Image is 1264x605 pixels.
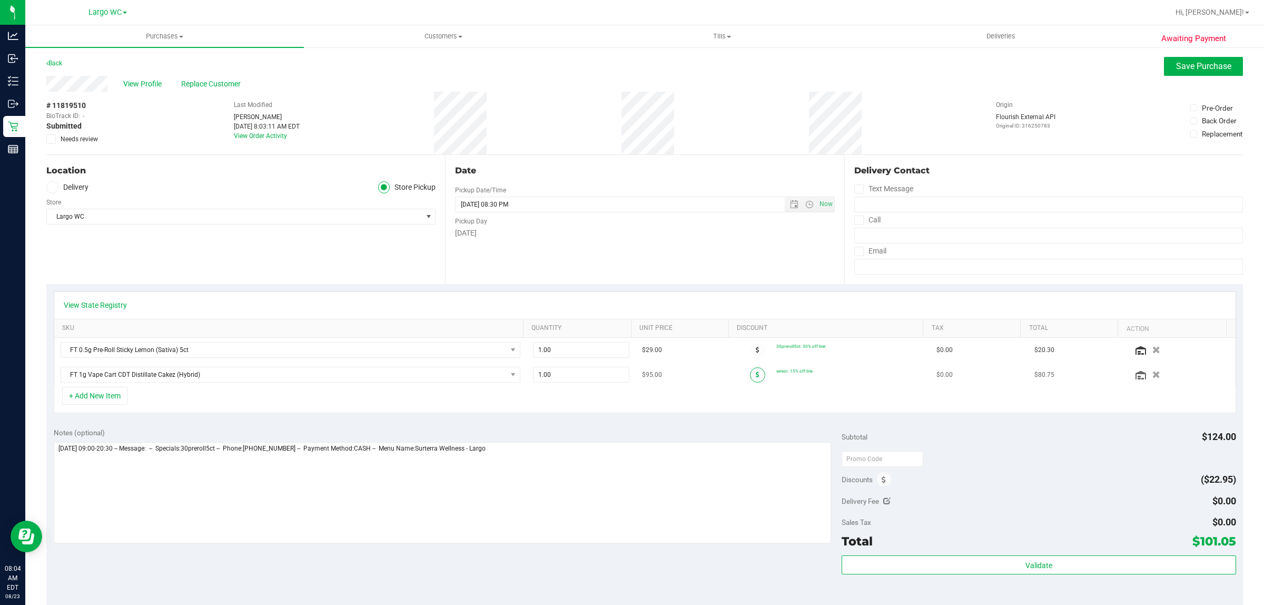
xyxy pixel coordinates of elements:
[854,228,1243,243] input: Format: (999) 999-9999
[1212,495,1236,506] span: $0.00
[531,324,627,333] a: Quantity
[46,164,436,177] div: Location
[11,521,42,552] iframe: Resource center
[842,534,873,549] span: Total
[61,343,507,357] span: FT 0.5g Pre-Roll Sticky Lemon (Sativa) 5ct
[8,76,18,86] inline-svg: Inventory
[800,200,818,209] span: Open the time view
[842,470,873,489] span: Discounts
[1176,61,1231,71] span: Save Purchase
[54,428,105,437] span: Notes (optional)
[582,25,861,47] a: Tills
[642,345,662,355] span: $29.00
[61,367,520,383] span: NO DATA FOUND
[936,370,953,380] span: $0.00
[5,592,21,600] p: 08/23
[996,112,1055,130] div: Flourish External API
[1202,103,1233,113] div: Pre-Order
[534,343,629,357] input: 1.00
[1029,324,1114,333] a: Total
[5,564,21,592] p: 08:04 AM EDT
[46,100,86,111] span: # 11819510
[996,122,1055,130] p: Original ID: 316250783
[46,198,61,207] label: Store
[1118,319,1226,338] th: Action
[972,32,1030,41] span: Deliveries
[854,212,881,228] label: Call
[8,144,18,154] inline-svg: Reports
[1034,370,1054,380] span: $80.75
[854,243,886,259] label: Email
[46,181,88,193] label: Delivery
[8,121,18,132] inline-svg: Retail
[61,367,507,382] span: FT 1g Vape Cart CDT Distillate Cakez (Hybrid)
[422,209,435,224] span: select
[47,209,422,224] span: Largo WC
[181,79,244,90] span: Replace Customer
[83,111,84,121] span: -
[1202,129,1242,139] div: Replacement
[1161,33,1226,45] span: Awaiting Payment
[854,164,1243,177] div: Delivery Contact
[61,342,520,358] span: NO DATA FOUND
[455,217,487,226] label: Pickup Day
[1201,474,1236,485] span: ($22.95)
[1034,345,1054,355] span: $20.30
[883,497,891,505] i: Edit Delivery Fee
[583,32,861,41] span: Tills
[46,121,82,132] span: Submitted
[932,324,1016,333] a: Tax
[842,518,871,526] span: Sales Tax
[1176,8,1244,16] span: Hi, [PERSON_NAME]!
[1192,534,1236,549] span: $101.05
[1212,516,1236,528] span: $0.00
[996,100,1013,110] label: Origin
[62,387,127,405] button: + Add New Item
[1202,115,1237,126] div: Back Order
[455,164,834,177] div: Date
[842,497,879,505] span: Delivery Fee
[61,134,98,144] span: Needs review
[46,111,80,121] span: BioTrack ID:
[776,368,813,374] span: senior: 15% off line
[776,344,825,349] span: 30preroll5ct: 30% off line
[8,31,18,41] inline-svg: Analytics
[25,32,304,41] span: Purchases
[378,181,436,193] label: Store Pickup
[534,367,629,382] input: 1.00
[88,8,122,17] span: Largo WC
[842,555,1236,574] button: Validate
[1164,57,1243,76] button: Save Purchase
[64,300,127,310] a: View State Registry
[8,53,18,64] inline-svg: Inbound
[854,197,1243,212] input: Format: (999) 999-9999
[842,451,923,467] input: Promo Code
[862,25,1140,47] a: Deliveries
[817,197,835,212] span: Set Current date
[1202,431,1236,442] span: $124.00
[46,60,62,67] a: Back
[936,345,953,355] span: $0.00
[304,32,582,41] span: Customers
[304,25,582,47] a: Customers
[642,370,662,380] span: $95.00
[842,433,867,441] span: Subtotal
[639,324,724,333] a: Unit Price
[25,25,304,47] a: Purchases
[455,186,506,195] label: Pickup Date/Time
[854,181,913,197] label: Text Message
[785,200,803,209] span: Open the date view
[234,122,300,131] div: [DATE] 8:03:11 AM EDT
[737,324,919,333] a: Discount
[234,100,272,110] label: Last Modified
[234,112,300,122] div: [PERSON_NAME]
[123,79,165,90] span: View Profile
[1025,561,1052,570] span: Validate
[455,228,834,239] div: [DATE]
[62,324,519,333] a: SKU
[234,132,287,140] a: View Order Activity
[8,99,18,109] inline-svg: Outbound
